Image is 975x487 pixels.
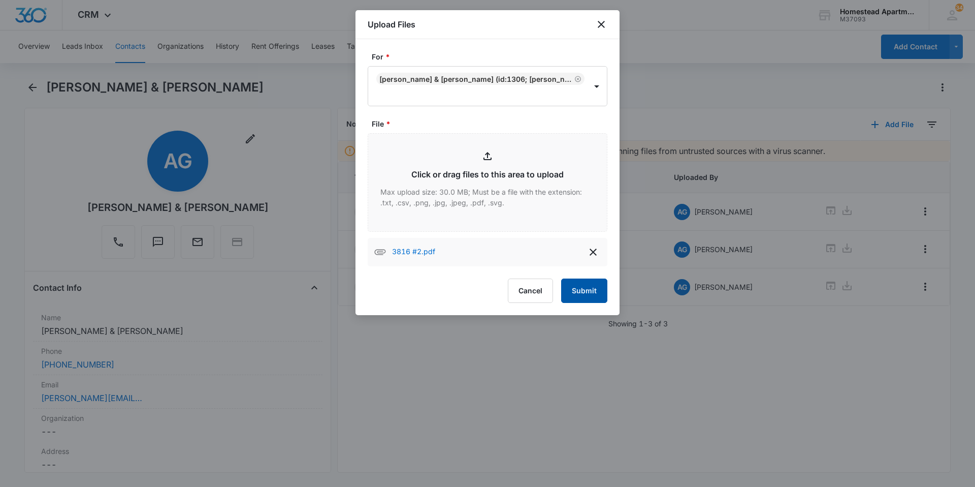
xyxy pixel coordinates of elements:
button: Cancel [508,279,553,303]
button: delete [585,244,601,260]
p: 3816 #2.pdf [392,246,435,258]
div: Remove Aime Garcia & Brenden Harris (ID:1306; garcia.aime18@gmail.com; 9708881648) [572,75,581,82]
div: [PERSON_NAME] & [PERSON_NAME] (ID:1306; [PERSON_NAME][EMAIL_ADDRESS][DOMAIN_NAME]; 9708881648) [379,75,572,83]
label: File [372,118,611,129]
label: For [372,51,611,62]
button: Submit [561,279,607,303]
button: close [595,18,607,31]
h1: Upload Files [368,18,415,31]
